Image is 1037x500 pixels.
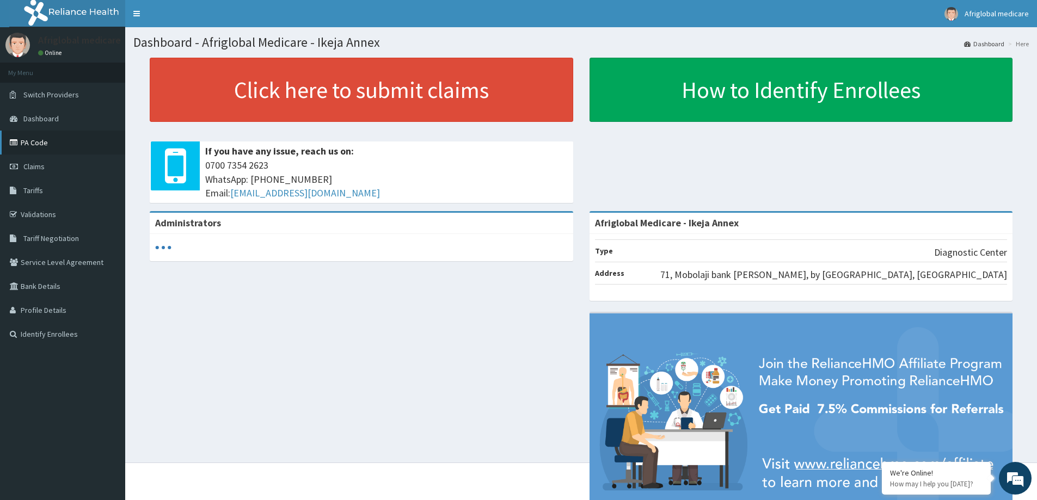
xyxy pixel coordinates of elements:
b: If you have any issue, reach us on: [205,145,354,157]
a: Dashboard [964,39,1004,48]
li: Here [1005,39,1029,48]
h1: Dashboard - Afriglobal Medicare - Ikeja Annex [133,35,1029,50]
a: How to Identify Enrollees [590,58,1013,122]
b: Address [595,268,624,278]
p: Diagnostic Center [934,245,1007,260]
b: Type [595,246,613,256]
p: Afriglobal medicare [38,35,121,45]
p: 71, Mobolaji bank [PERSON_NAME], by [GEOGRAPHIC_DATA], [GEOGRAPHIC_DATA] [660,268,1007,282]
strong: Afriglobal Medicare - Ikeja Annex [595,217,739,229]
span: 0700 7354 2623 WhatsApp: [PHONE_NUMBER] Email: [205,158,568,200]
a: Online [38,49,64,57]
svg: audio-loading [155,239,171,256]
span: Afriglobal medicare [965,9,1029,18]
span: Dashboard [23,114,59,124]
img: User Image [5,33,30,57]
b: Administrators [155,217,221,229]
span: Tariff Negotiation [23,233,79,243]
span: Tariffs [23,186,43,195]
span: Claims [23,162,45,171]
p: How may I help you today? [890,479,983,489]
img: User Image [944,7,958,21]
div: We're Online! [890,468,983,478]
a: [EMAIL_ADDRESS][DOMAIN_NAME] [230,187,380,199]
span: Switch Providers [23,90,79,100]
a: Click here to submit claims [150,58,573,122]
